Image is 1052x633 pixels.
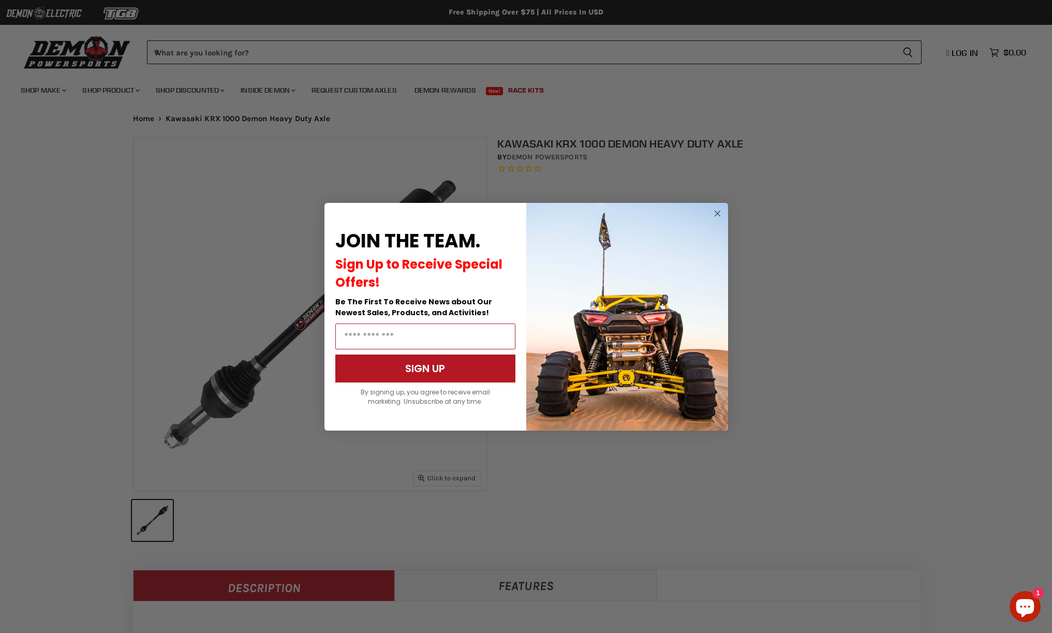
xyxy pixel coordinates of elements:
inbox-online-store-chat: Shopify online store chat [1006,591,1044,625]
button: SIGN UP [335,355,515,382]
span: Sign Up to Receive Special Offers! [335,256,502,291]
span: JOIN THE TEAM. [335,228,480,254]
span: By signing up, you agree to receive email marketing. Unsubscribe at any time. [361,388,490,406]
button: Close dialog [711,207,724,220]
img: a9095488-b6e7-41ba-879d-588abfab540b.jpeg [526,203,728,431]
input: Email Address [335,323,515,349]
span: Be The First To Receive News about Our Newest Sales, Products, and Activities! [335,297,492,318]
